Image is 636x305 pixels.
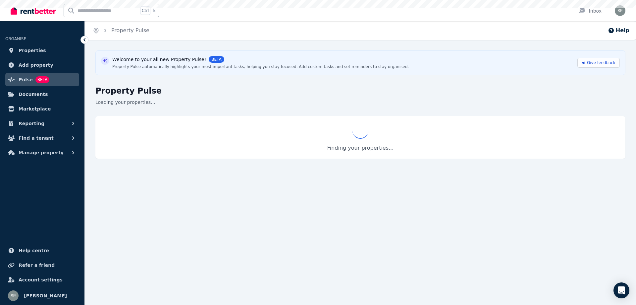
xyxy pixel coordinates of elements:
[19,46,46,54] span: Properties
[95,99,625,106] p: Loading your properties...
[5,73,79,86] a: PulseBETA
[19,105,51,113] span: Marketplace
[8,290,19,301] img: Schekar Raj
[209,56,224,63] span: BETA
[5,44,79,57] a: Properties
[11,6,56,16] img: RentBetter
[19,134,54,142] span: Find a tenant
[19,261,55,269] span: Refer a friend
[19,149,64,157] span: Manage property
[5,244,79,257] a: Help centre
[587,60,615,65] span: Give feedback
[5,273,79,286] a: Account settings
[24,292,67,300] span: [PERSON_NAME]
[615,5,625,16] img: Schekar Raj
[5,88,79,101] a: Documents
[5,102,79,115] a: Marketplace
[5,58,79,72] a: Add property
[19,76,33,84] span: Pulse
[578,8,602,14] div: Inbox
[95,86,625,96] h1: Property Pulse
[111,27,149,35] span: Property Pulse
[19,61,53,69] span: Add property
[85,21,157,40] nav: Breadcrumb
[5,259,79,272] a: Refer a friend
[19,119,44,127] span: Reporting
[19,247,49,255] span: Help centre
[19,90,48,98] span: Documents
[5,117,79,130] button: Reporting
[35,76,49,83] span: BETA
[577,58,620,68] a: Give feedback
[153,8,155,13] span: k
[608,27,629,35] button: Help
[19,276,63,284] span: Account settings
[112,64,409,69] div: Property Pulse automatically highlights your most important tasks, helping you stay focused. Add ...
[613,282,629,298] div: Open Intercom Messenger
[5,131,79,145] button: Find a tenant
[112,56,206,63] span: Welcome to your all new Property Pulse!
[102,144,619,152] p: Finding your properties...
[5,37,26,41] span: ORGANISE
[140,6,150,15] span: Ctrl
[5,146,79,159] button: Manage property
